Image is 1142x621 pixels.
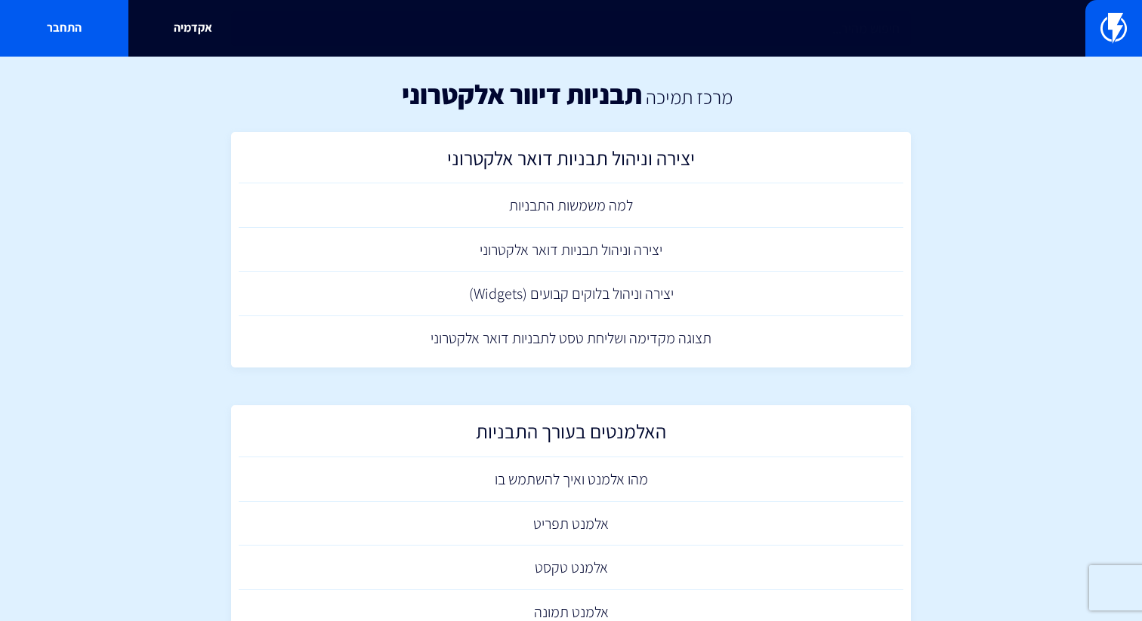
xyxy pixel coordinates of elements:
a: יצירה וניהול תבניות דואר אלקטרוני [239,228,903,272]
a: למה משמשות התבניות [239,183,903,228]
h2: האלמנטים בעורך התבניות [246,420,896,450]
a: האלמנטים בעורך התבניות [239,413,903,457]
h1: תבניות דיוור אלקטרוני [402,79,642,109]
input: חיפוש מהיר... [231,11,911,46]
a: יצירה וניהול תבניות דואר אלקטרוני [239,140,903,184]
a: יצירה וניהול בלוקים קבועים (Widgets) [239,272,903,316]
a: מרכז תמיכה [646,84,733,109]
a: אלמנט תפריט [239,502,903,546]
h2: יצירה וניהול תבניות דואר אלקטרוני [246,147,896,177]
a: תצוגה מקדימה ושליחת טסט לתבניות דואר אלקטרוני [239,316,903,361]
a: אלמנט טקסט [239,546,903,590]
a: מהו אלמנט ואיך להשתמש בו [239,457,903,502]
